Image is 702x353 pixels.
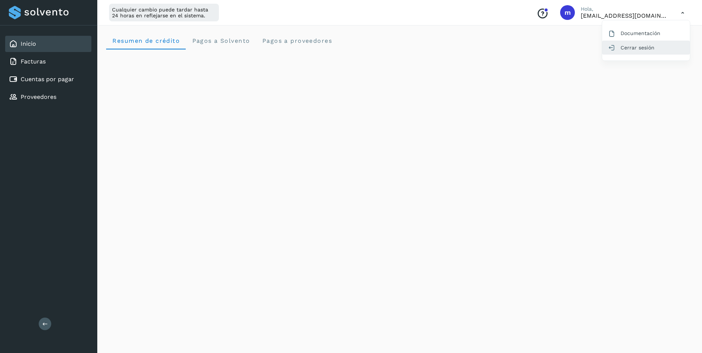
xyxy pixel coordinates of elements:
a: Cuentas por pagar [21,76,74,83]
div: Facturas [5,53,91,70]
a: Inicio [21,40,36,47]
div: Inicio [5,36,91,52]
div: Proveedores [5,89,91,105]
a: Proveedores [21,93,56,100]
div: Documentación [602,26,690,40]
a: Facturas [21,58,46,65]
div: Cuentas por pagar [5,71,91,87]
div: Cerrar sesión [602,41,690,55]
